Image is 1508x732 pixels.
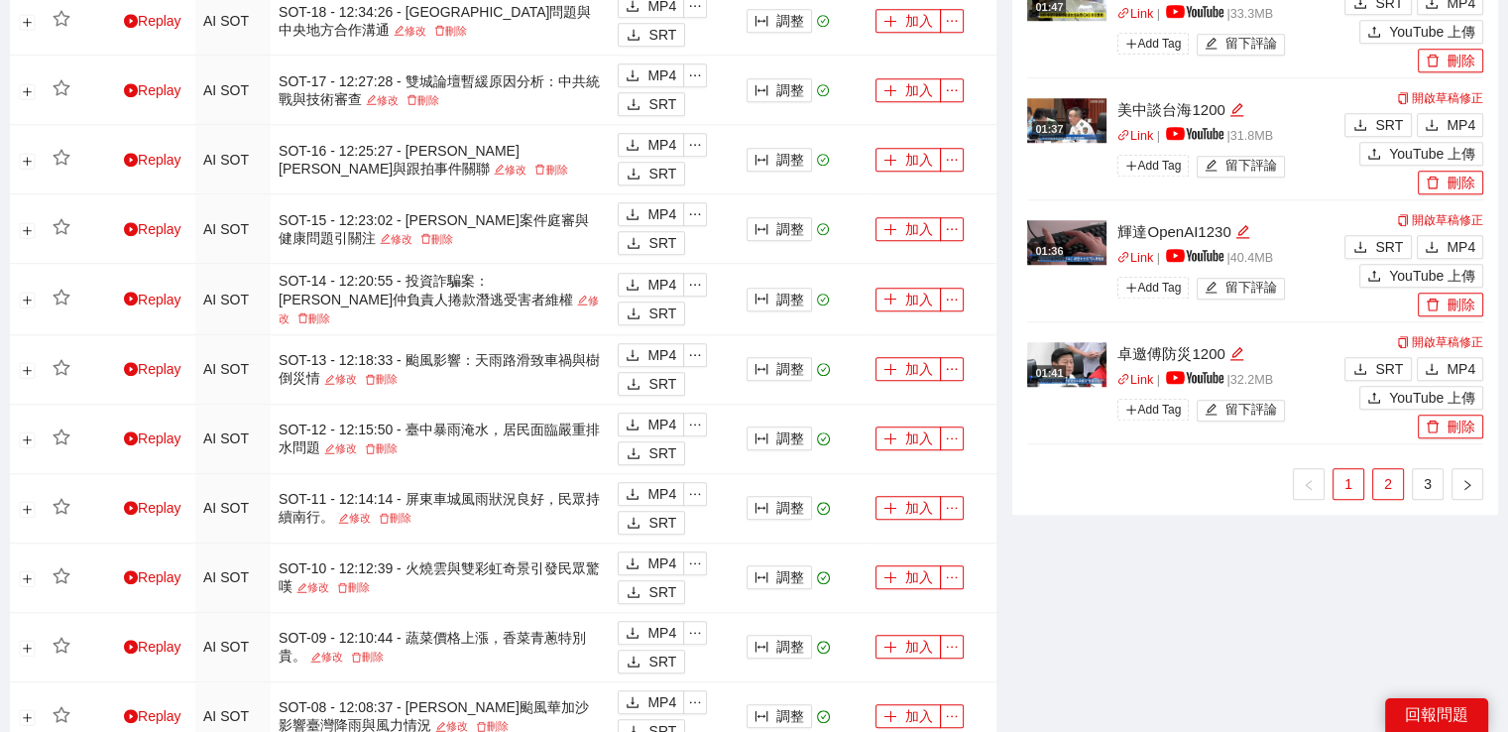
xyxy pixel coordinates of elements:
a: 刪除 [361,373,402,385]
span: edit [296,582,307,593]
span: MP4 [1447,358,1475,380]
span: play-circle [124,292,138,305]
span: plus [883,14,897,30]
button: uploadYouTube 上傳 [1359,20,1483,44]
div: 編輯 [1229,342,1244,366]
span: play-circle [124,640,138,654]
button: 展開行 [20,83,36,99]
span: ellipsis [941,501,963,515]
button: downloadMP4 [1417,235,1483,259]
span: right [1461,479,1473,491]
button: downloadMP4 [1417,357,1483,381]
span: ellipsis [684,207,706,221]
span: delete [434,25,445,36]
button: ellipsis [683,482,707,506]
button: downloadSRT [618,162,685,185]
a: 刪除 [293,312,334,324]
button: plus加入 [875,78,941,102]
span: delete [1426,298,1440,313]
span: plus [883,501,897,517]
span: SRT [648,581,676,603]
a: 刪除 [430,25,471,37]
img: yt_logo_rgb_light.a676ea31.png [1166,5,1223,18]
li: 3 [1412,468,1444,500]
span: MP4 [647,344,676,366]
button: 展開行 [20,293,36,308]
a: Replay [124,361,181,377]
button: downloadMP4 [618,202,684,226]
button: downloadMP4 [618,343,684,367]
span: ellipsis [684,138,706,152]
span: download [626,626,639,642]
a: 刪除 [347,651,388,663]
span: edit [1229,102,1244,117]
button: downloadMP4 [618,273,684,297]
span: YouTube 上傳 [1389,387,1475,409]
button: 展開行 [20,14,36,30]
a: Replay [124,292,181,307]
span: edit [380,233,391,244]
span: YouTube 上傳 [1389,143,1475,165]
span: delete [534,164,545,175]
button: column-width調整 [747,496,812,520]
a: 刪除 [375,512,415,524]
button: 展開行 [20,363,36,379]
a: 刪除 [416,233,457,245]
span: column-width [754,362,768,378]
button: downloadMP4 [618,413,684,436]
a: 開啟草稿修正 [1397,335,1483,349]
div: 01:36 [1032,243,1066,260]
button: 展開行 [20,222,36,238]
button: edit留下評論 [1197,278,1285,300]
button: ellipsis [683,551,707,575]
span: SRT [648,651,676,672]
button: column-width調整 [747,288,812,311]
button: downloadSRT [618,441,685,465]
button: column-width調整 [747,148,812,172]
span: column-width [754,222,768,238]
span: delete [420,233,431,244]
button: ellipsis [683,273,707,297]
span: upload [1367,147,1381,163]
span: MP4 [647,64,676,86]
span: YouTube 上傳 [1389,265,1475,287]
button: downloadSRT [618,580,685,604]
span: SRT [648,24,676,46]
span: plus [883,83,897,99]
span: ellipsis [684,348,706,362]
span: delete [1426,54,1440,69]
span: download [1353,362,1367,378]
button: plus加入 [875,217,941,241]
span: column-width [754,83,768,99]
span: edit [1205,159,1218,174]
span: ellipsis [941,14,963,28]
button: column-width調整 [747,565,812,589]
button: 展開行 [20,153,36,169]
span: ellipsis [684,556,706,570]
span: copy [1397,336,1409,348]
span: SRT [1375,114,1403,136]
span: edit [494,164,505,175]
a: Replay [124,152,181,168]
button: edit留下評論 [1197,34,1285,56]
span: upload [1367,25,1381,41]
button: 展開行 [20,571,36,587]
button: downloadMP4 [1417,113,1483,137]
span: play-circle [124,83,138,97]
span: link [1117,7,1130,20]
img: yt_logo_rgb_light.a676ea31.png [1166,249,1223,262]
button: downloadSRT [1344,235,1412,259]
span: column-width [754,570,768,586]
button: edit留下評論 [1197,400,1285,422]
span: play-circle [124,14,138,28]
button: downloadMP4 [618,63,684,87]
a: 2 [1373,469,1403,499]
button: plus加入 [875,357,941,381]
button: downloadMP4 [618,482,684,506]
span: plus [883,362,897,378]
span: edit [394,25,405,36]
span: ellipsis [684,418,706,431]
a: 1 [1334,469,1363,499]
button: downloadSRT [618,650,685,673]
span: ellipsis [684,487,706,501]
